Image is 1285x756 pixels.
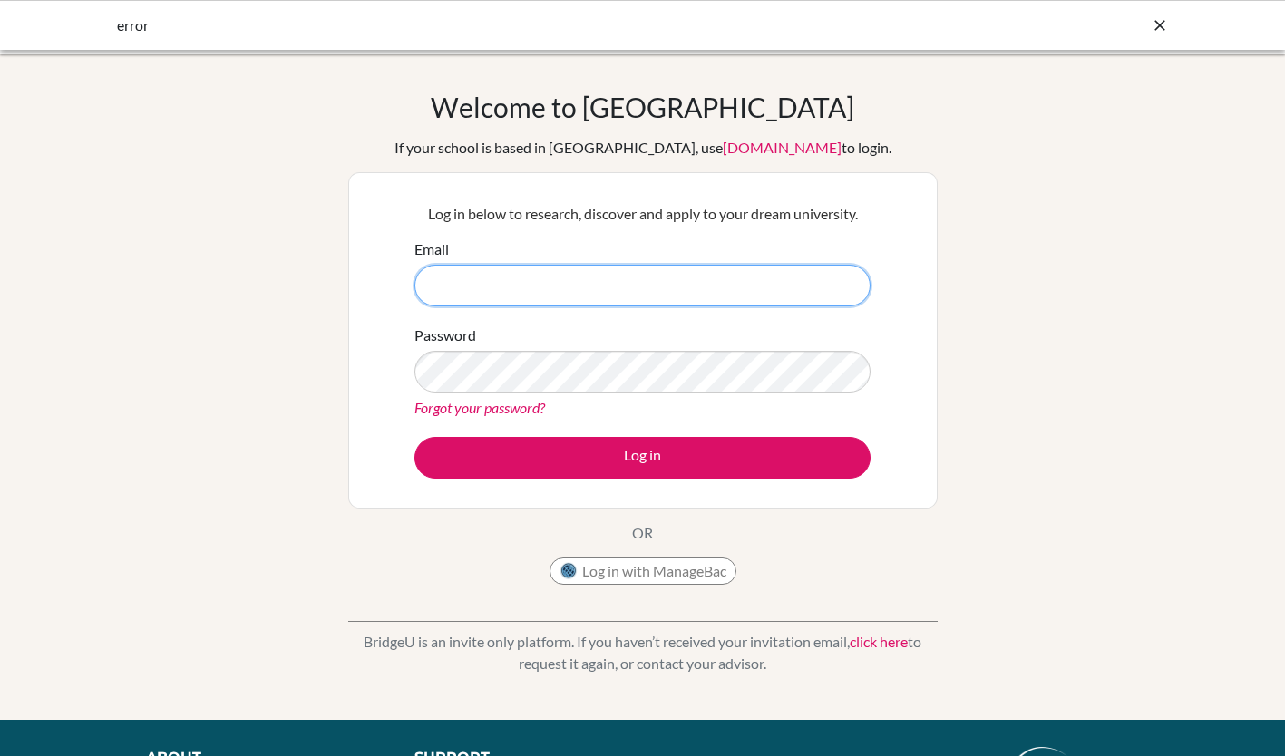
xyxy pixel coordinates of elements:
p: BridgeU is an invite only platform. If you haven’t received your invitation email, to request it ... [348,631,938,674]
div: error [117,15,897,36]
p: Log in below to research, discover and apply to your dream university. [414,203,871,225]
div: If your school is based in [GEOGRAPHIC_DATA], use to login. [394,137,891,159]
label: Password [414,325,476,346]
p: OR [632,522,653,544]
h1: Welcome to [GEOGRAPHIC_DATA] [431,91,854,123]
button: Log in [414,437,871,479]
a: click here [850,633,908,650]
a: Forgot your password? [414,399,545,416]
label: Email [414,238,449,260]
a: [DOMAIN_NAME] [723,139,842,156]
button: Log in with ManageBac [550,557,736,585]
